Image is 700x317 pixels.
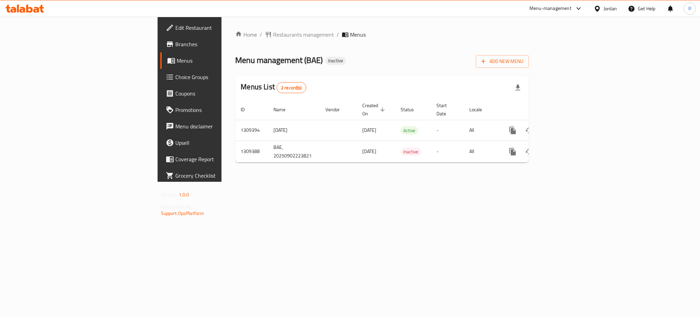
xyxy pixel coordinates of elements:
span: Start Date [436,101,456,118]
span: Menu management ( BAE ) [235,52,323,68]
span: 1.0.0 [179,190,189,199]
span: Edit Restaurant [175,24,269,32]
div: Inactive [325,57,346,65]
span: Inactive [401,148,421,156]
button: Change Status [521,122,537,139]
th: Actions [499,99,576,120]
span: 2 record(s) [277,85,306,91]
span: Menu disclaimer [175,122,269,130]
a: Upsell [160,135,274,151]
span: Version: [161,190,178,199]
span: Name [273,105,294,114]
a: Edit Restaurant [160,20,274,36]
table: enhanced table [235,99,576,163]
span: Coupons [175,89,269,98]
div: Export file [510,79,526,96]
a: Coverage Report [160,151,274,167]
a: Grocery Checklist [160,167,274,184]
span: Inactive [325,58,346,64]
td: - [431,141,464,162]
button: Add New Menu [476,55,529,68]
a: Coupons [160,85,274,102]
span: Restaurants management [273,30,334,39]
td: [DATE] [268,120,320,141]
span: Active [401,127,418,135]
span: Menus [177,56,269,65]
td: - [431,120,464,141]
nav: breadcrumb [235,30,529,39]
td: All [464,141,499,162]
div: Total records count [277,82,306,93]
div: Inactive [401,148,421,156]
div: Jordan [604,5,617,12]
a: Choice Groups [160,69,274,85]
span: Status [401,105,423,114]
div: Active [401,126,418,135]
div: Menu-management [529,4,571,13]
span: Locale [469,105,491,114]
button: more [504,143,521,160]
h2: Menus List [241,82,306,93]
span: Vendor [325,105,349,114]
a: Support.OpsPlatform [161,209,204,218]
span: Upsell [175,139,269,147]
button: more [504,122,521,139]
span: [DATE] [362,147,376,156]
a: Menu disclaimer [160,118,274,135]
span: Branches [175,40,269,48]
a: Branches [160,36,274,52]
span: Get support on: [161,202,192,211]
span: ID [241,105,254,114]
span: Add New Menu [481,57,523,66]
a: Promotions [160,102,274,118]
li: / [337,30,339,39]
span: Created On [362,101,387,118]
a: Menus [160,52,274,69]
span: [DATE] [362,126,376,135]
span: Coverage Report [175,155,269,163]
td: All [464,120,499,141]
span: Grocery Checklist [175,172,269,180]
span: P [688,5,691,12]
td: BAE, 20250902223821 [268,141,320,162]
span: Menus [350,30,366,39]
button: Change Status [521,143,537,160]
span: Promotions [175,106,269,114]
a: Restaurants management [265,30,334,39]
span: Choice Groups [175,73,269,81]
